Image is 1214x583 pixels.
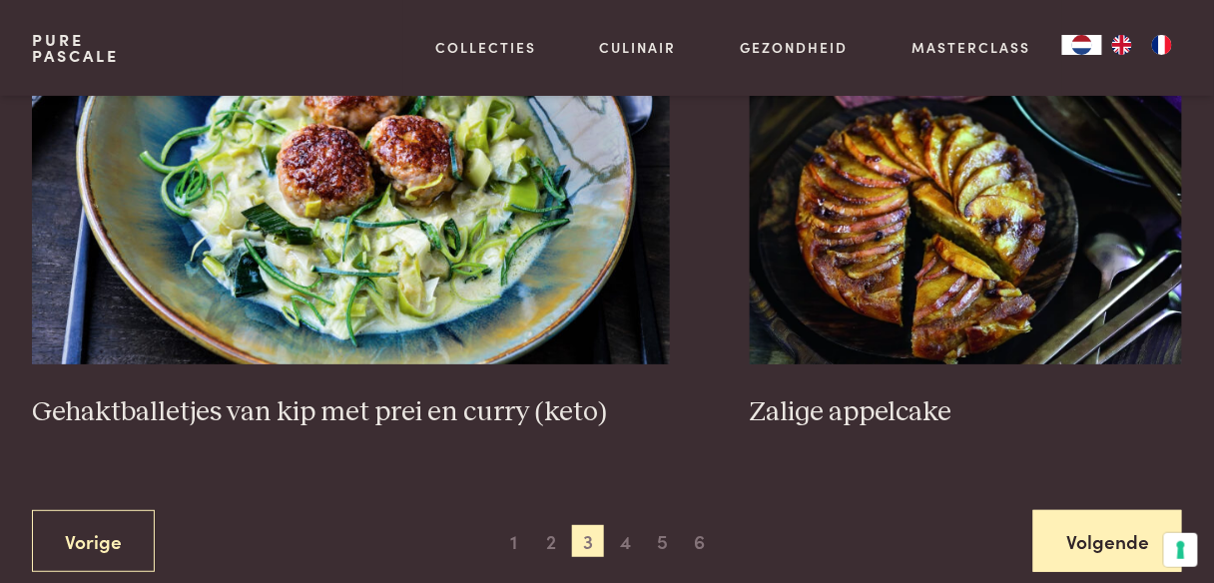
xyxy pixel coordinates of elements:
[1164,533,1198,567] button: Uw voorkeuren voor toestemming voor trackingtechnologieën
[32,510,155,573] a: Vorige
[684,525,716,557] span: 6
[498,525,530,557] span: 1
[610,525,642,557] span: 4
[1062,35,1182,55] aside: Language selected: Nederlands
[647,525,679,557] span: 5
[32,32,119,64] a: PurePascale
[750,395,1183,430] h3: Zalige appelcake
[535,525,567,557] span: 2
[1033,510,1182,573] a: Volgende
[1062,35,1102,55] a: NL
[1142,35,1182,55] a: FR
[32,395,670,430] h3: Gehaktballetjes van kip met prei en curry (keto)
[435,37,536,58] a: Collecties
[911,37,1030,58] a: Masterclass
[572,525,604,557] span: 3
[1062,35,1102,55] div: Language
[1102,35,1142,55] a: EN
[1102,35,1182,55] ul: Language list
[600,37,677,58] a: Culinair
[741,37,849,58] a: Gezondheid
